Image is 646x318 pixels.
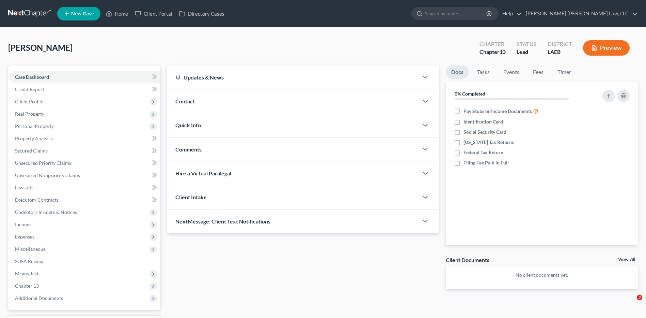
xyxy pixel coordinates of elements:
[10,182,160,194] a: Lawsuits
[498,66,525,79] a: Events
[552,66,577,79] a: Timer
[15,258,43,264] span: SOFA Review
[175,170,231,176] span: Hire a Virtual Paralegal
[446,256,489,263] div: Client Documents
[10,132,160,145] a: Property Analysis
[15,160,71,166] span: Unsecured Priority Claims
[463,129,506,135] span: Social Security Card
[618,257,635,262] a: View All
[548,48,572,56] div: LAEB
[175,194,207,200] span: Client Intake
[425,7,487,20] input: Search by name...
[176,8,228,20] a: Directory Cases
[15,123,54,129] span: Personal Property
[10,255,160,268] a: SOFA Review
[15,86,44,92] span: Credit Report
[175,146,202,153] span: Comments
[10,169,160,182] a: Unsecured Nonpriority Claims
[15,99,43,104] span: Client Profile
[463,149,503,156] span: Federal Tax Return
[15,295,63,301] span: Additional Documents
[10,71,160,83] a: Case Dashboard
[15,271,38,276] span: Means Test
[451,272,632,278] p: No client documents yet.
[15,185,33,190] span: Lawsuits
[463,118,503,125] span: Identification Card
[15,135,53,141] span: Property Analysis
[15,74,49,80] span: Case Dashboard
[500,48,506,55] span: 13
[479,48,506,56] div: Chapter
[517,48,537,56] div: Lead
[583,40,630,56] button: Preview
[175,74,410,81] div: Updates & News
[15,148,48,154] span: Secured Claims
[463,159,509,166] span: Filing Fee Paid in Full
[15,197,59,203] span: Executory Contracts
[15,172,80,178] span: Unsecured Nonpriority Claims
[463,139,514,146] span: [US_STATE] Tax Returns
[175,122,201,128] span: Quick Info
[15,209,77,215] span: Codebtors Insiders & Notices
[455,91,485,97] strong: 0% Completed
[499,8,522,20] a: Help
[10,83,160,96] a: Credit Report
[15,111,44,117] span: Real Property
[71,11,94,16] span: New Case
[15,246,45,252] span: Miscellaneous
[10,157,160,169] a: Unsecured Priority Claims
[15,234,34,240] span: Expenses
[8,43,73,53] span: [PERSON_NAME]
[175,98,195,104] span: Contact
[446,66,469,79] a: Docs
[637,295,642,300] span: 3
[131,8,176,20] a: Client Portal
[103,8,131,20] a: Home
[10,194,160,206] a: Executory Contracts
[463,108,532,115] span: Pay Stubs or Income Documents
[623,295,639,311] iframe: Intercom live chat
[10,145,160,157] a: Secured Claims
[517,40,537,48] div: Status
[522,8,637,20] a: [PERSON_NAME] [PERSON_NAME] Law, LLC
[15,221,31,227] span: Income
[175,218,270,225] span: NextMessage: Client Text Notifications
[479,40,506,48] div: Chapter
[548,40,572,48] div: District
[527,66,549,79] a: Fees
[15,283,39,289] span: Chapter 13
[472,66,495,79] a: Tasks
